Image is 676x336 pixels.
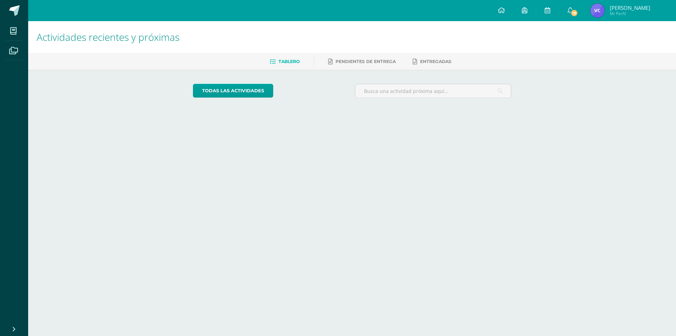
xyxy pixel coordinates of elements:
img: 9f5f6801ac39d12ffcefb97ee954fa8c.png [590,4,605,18]
a: todas las Actividades [193,84,273,98]
a: Entregadas [413,56,451,67]
span: 19 [570,9,578,17]
span: [PERSON_NAME] [610,4,650,11]
span: Pendientes de entrega [336,59,396,64]
span: Entregadas [420,59,451,64]
span: Mi Perfil [610,11,650,17]
input: Busca una actividad próxima aquí... [355,84,511,98]
a: Tablero [270,56,300,67]
span: Tablero [278,59,300,64]
span: Actividades recientes y próximas [37,30,180,44]
a: Pendientes de entrega [328,56,396,67]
